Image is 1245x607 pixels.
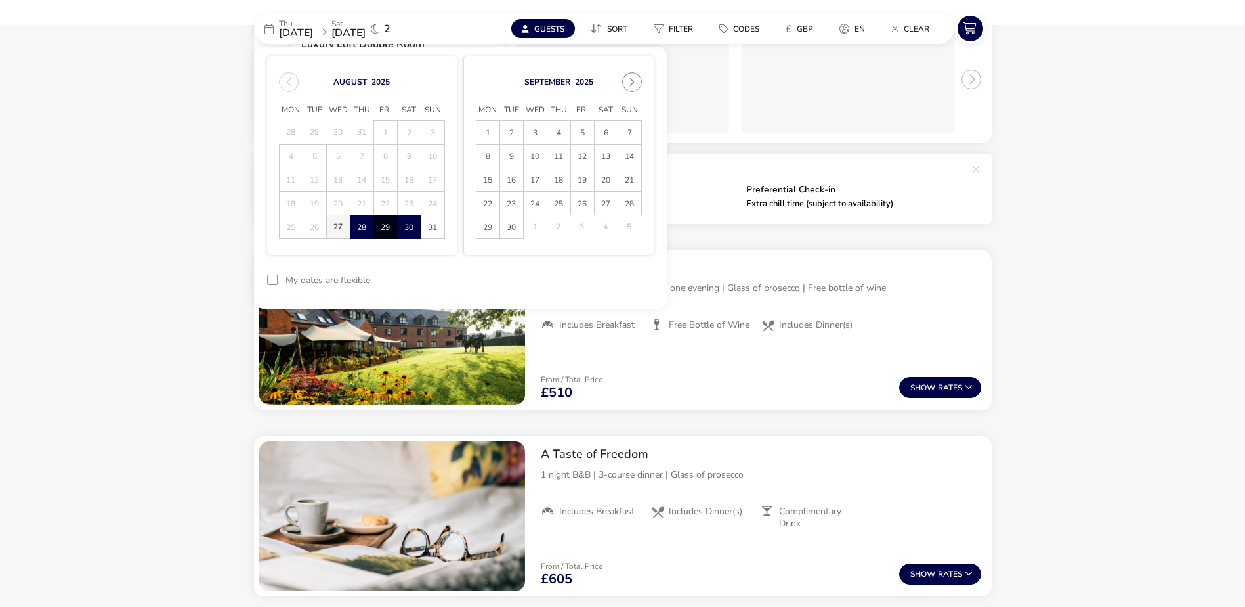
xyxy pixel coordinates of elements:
[326,168,350,192] td: 13
[499,215,523,239] td: 30
[570,121,594,145] td: 5
[350,192,373,215] td: 21
[326,215,350,239] td: 27
[594,101,618,120] span: Sat
[523,121,547,145] td: 3
[797,24,813,34] span: GBP
[350,101,373,120] span: Thu
[331,26,366,40] span: [DATE]
[279,145,303,168] td: 4
[910,570,938,579] span: Show
[350,215,373,239] td: 28
[618,192,641,215] td: 28
[421,215,444,239] td: 31
[501,216,522,239] span: 30
[618,215,641,239] td: 5
[421,168,444,192] td: 17
[580,19,638,38] button: Sort
[511,19,575,38] button: Guests
[904,24,929,34] span: Clear
[350,145,373,168] td: 7
[607,24,627,34] span: Sort
[267,56,654,255] div: Choose Date
[499,101,523,120] span: Tue
[254,13,451,44] div: Thu[DATE]Sat[DATE]2
[595,169,617,192] span: 20
[575,77,593,87] button: Choose Year
[523,145,547,168] td: 10
[541,386,572,399] span: £510
[477,216,499,239] span: 29
[570,192,594,215] td: 26
[855,24,865,34] span: en
[279,26,313,40] span: [DATE]
[746,185,955,194] p: Preferential Check-in
[279,215,303,239] td: 25
[259,441,525,591] swiper-slide: 1 / 1
[547,192,570,215] td: 25
[548,192,570,215] span: 25
[421,101,444,120] span: Sun
[524,122,546,145] span: 3
[570,145,594,168] td: 12
[351,216,373,239] span: 28
[501,145,522,168] span: 9
[259,256,525,405] div: 1 / 1
[303,192,326,215] td: 19
[303,121,326,145] td: 29
[499,121,523,145] td: 2
[499,168,523,192] td: 16
[303,168,326,192] td: 12
[899,564,981,585] button: ShowRates
[373,168,397,192] td: 15
[477,169,499,192] span: 15
[541,573,572,586] span: £605
[618,145,641,168] td: 14
[285,276,370,285] label: My dates are flexible
[622,72,642,92] button: Next Month
[371,77,390,87] button: Choose Year
[477,145,499,168] span: 8
[829,19,876,38] button: en
[559,319,635,331] span: Includes Breakfast
[618,121,641,145] td: 7
[373,145,397,168] td: 8
[775,19,829,38] naf-pibe-menu-bar-item: £GBP
[669,319,749,331] span: Free Bottle of Wine
[476,168,499,192] td: 15
[303,101,326,120] span: Tue
[397,101,421,120] span: Sat
[373,192,397,215] td: 22
[595,192,617,215] span: 27
[397,192,421,215] td: 23
[333,77,367,87] button: Choose Month
[572,145,593,168] span: 12
[499,192,523,215] td: 23
[570,168,594,192] td: 19
[580,19,643,38] naf-pibe-menu-bar-item: Sort
[881,19,945,38] naf-pibe-menu-bar-item: Clear
[301,37,425,51] h3: Luxury Loft Double Room
[326,101,350,120] span: Wed
[669,24,693,34] span: Filter
[594,168,618,192] td: 20
[786,22,791,35] i: £
[511,19,580,38] naf-pibe-menu-bar-item: Guests
[899,377,981,398] button: ShowRates
[476,192,499,215] td: 22
[523,168,547,192] td: 17
[279,20,313,28] p: Thu
[524,145,546,168] span: 10
[643,19,709,38] naf-pibe-menu-bar-item: Filter
[709,19,770,38] button: Codes
[559,506,635,518] span: Includes Breakfast
[279,192,303,215] td: 18
[547,101,570,120] span: Thu
[779,506,860,529] span: Complimentary Drink
[384,24,390,34] span: 2
[524,192,546,215] span: 24
[829,19,881,38] naf-pibe-menu-bar-item: en
[398,216,420,239] span: 30
[570,101,594,120] span: Fri
[595,145,617,168] span: 13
